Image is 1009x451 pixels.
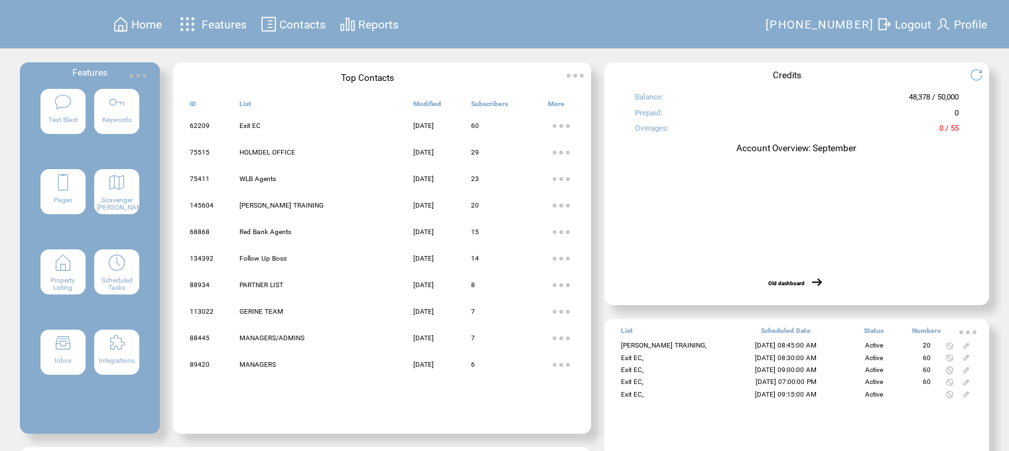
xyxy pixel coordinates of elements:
[239,122,261,129] span: Exit EC
[773,70,801,80] span: Credits
[756,378,817,385] span: [DATE] 07:00:00 PM
[413,281,434,289] span: [DATE]
[40,249,86,321] a: Property Listing
[755,391,817,398] span: [DATE] 09:15:00 AM
[635,123,669,139] span: Overages:
[107,334,126,352] img: integrations.svg
[94,330,139,401] a: Integrations
[864,327,884,340] span: Status
[548,192,574,219] img: ellypsis.svg
[548,325,574,352] img: ellypsis.svg
[768,280,805,287] a: Old dashboard
[548,139,574,166] img: ellypsis.svg
[279,18,326,31] span: Contacts
[865,366,883,373] span: Active
[190,281,210,289] span: 88934
[413,149,434,156] span: [DATE]
[239,281,283,289] span: PARTNER LIST
[946,379,953,386] img: notallowed.svg
[946,342,953,350] img: notallowed.svg
[40,330,86,401] a: Inbox
[939,123,959,139] span: 0 / 55
[239,255,287,262] span: Follow Up Boss
[97,196,149,211] span: Scavenger [PERSON_NAME]
[239,361,276,368] span: MANAGERS
[190,308,214,315] span: 113022
[239,228,291,235] span: Red Bank Agents
[471,334,475,342] span: 7
[621,327,633,340] span: List
[876,16,892,32] img: exit.svg
[54,93,72,111] img: text-blast.svg
[935,16,951,32] img: profile.svg
[50,277,75,291] span: Property Listing
[895,18,931,31] span: Logout
[94,169,139,241] a: Scavenger [PERSON_NAME]
[190,255,214,262] span: 134392
[239,202,324,209] span: [PERSON_NAME] TRAINING
[621,342,706,349] span: [PERSON_NAME] TRAINING,
[239,308,283,315] span: GERINE TEAM
[635,92,663,107] span: Balance:
[471,202,479,209] span: 20
[107,93,126,111] img: keywords.svg
[190,175,210,182] span: 75411
[48,116,78,123] span: Text Blast
[190,149,210,156] span: 75515
[54,196,72,204] span: Pages
[761,327,811,340] span: Scheduled Date
[413,255,434,262] span: [DATE]
[471,100,508,113] span: Subscribers
[190,334,210,342] span: 88445
[736,143,856,153] span: Account Overview: September
[955,319,981,346] img: ellypsis.svg
[413,122,434,129] span: [DATE]
[413,202,434,209] span: [DATE]
[261,16,277,32] img: contacts.svg
[54,334,72,352] img: inbox.svg
[413,334,434,342] span: [DATE]
[113,16,129,32] img: home.svg
[239,175,276,182] span: WLB Agents
[621,391,643,398] span: Exit EC,
[131,18,162,31] span: Home
[72,67,107,78] span: Features
[548,272,574,298] img: ellypsis.svg
[635,108,663,123] span: Prepaid:
[471,255,479,262] span: 14
[101,277,133,291] span: Scheduled Tasks
[621,378,643,385] span: Exit EC,
[239,334,304,342] span: MANAGERS/ADMINS
[239,149,295,156] span: HOLMDEL OFFICE
[125,62,151,89] img: ellypsis.svg
[340,16,356,32] img: chart.svg
[471,308,475,315] span: 7
[358,18,399,31] span: Reports
[471,122,479,129] span: 60
[471,175,479,182] span: 23
[963,354,970,361] img: edit.svg
[239,100,251,113] span: List
[471,281,475,289] span: 8
[548,166,574,192] img: ellypsis.svg
[54,357,72,364] span: Inbox
[107,253,126,272] img: scheduled-tasks.svg
[413,361,434,368] span: [DATE]
[40,169,86,241] a: Pages
[909,92,959,107] span: 48,378 / 50,000
[111,14,164,34] a: Home
[471,228,479,235] span: 15
[954,18,987,31] span: Profile
[923,342,931,349] span: 20
[946,354,953,361] img: notallowed.svg
[413,308,434,315] span: [DATE]
[99,357,135,364] span: Integrations
[621,354,643,361] span: Exit EC,
[413,228,434,235] span: [DATE]
[865,342,883,349] span: Active
[946,391,953,398] img: notallowed.svg
[548,100,565,113] span: More
[190,361,210,368] span: 89420
[94,249,139,321] a: Scheduled Tasks
[912,327,941,340] span: Numbers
